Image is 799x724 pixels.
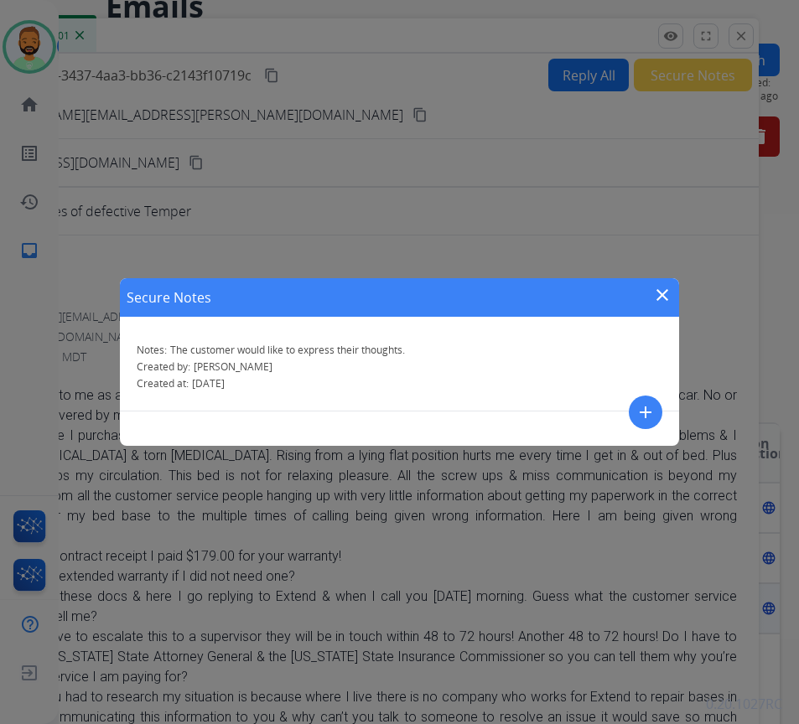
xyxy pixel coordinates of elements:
[170,343,405,357] span: The customer would like to express their thoughts.
[194,359,272,374] span: [PERSON_NAME]
[137,376,189,390] span: Created at:
[127,287,211,308] h1: Secure Notes
[137,343,167,357] span: Notes:
[652,285,672,305] mat-icon: close
[192,376,225,390] span: [DATE]
[137,359,190,374] span: Created by:
[636,402,656,422] mat-icon: add
[706,694,782,714] p: 0.20.1027RC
